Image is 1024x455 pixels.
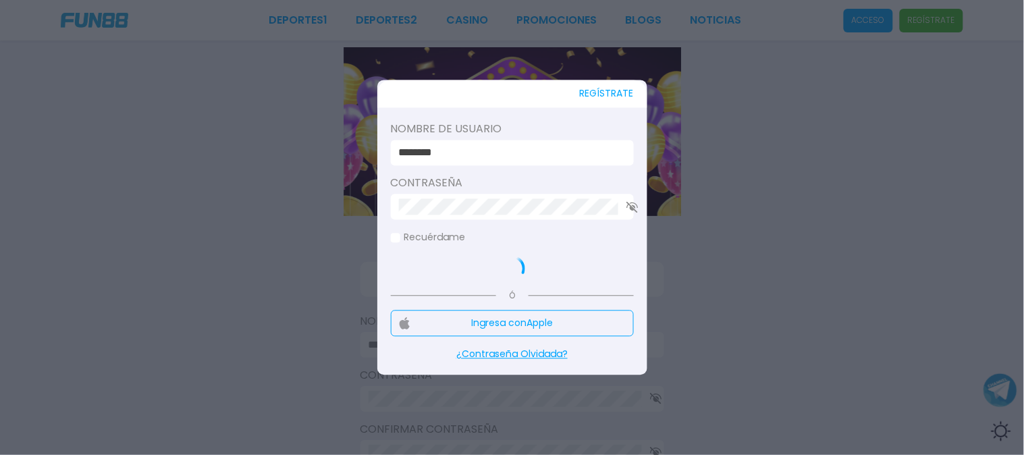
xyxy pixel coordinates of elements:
label: Nombre de usuario [391,122,634,138]
p: Ó [391,290,634,302]
button: Ingresa conApple [391,311,634,337]
p: ¿Contraseña Olvidada? [391,348,634,362]
label: Recuérdame [391,231,466,245]
label: Contraseña [391,176,634,192]
button: REGÍSTRATE [580,80,634,108]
